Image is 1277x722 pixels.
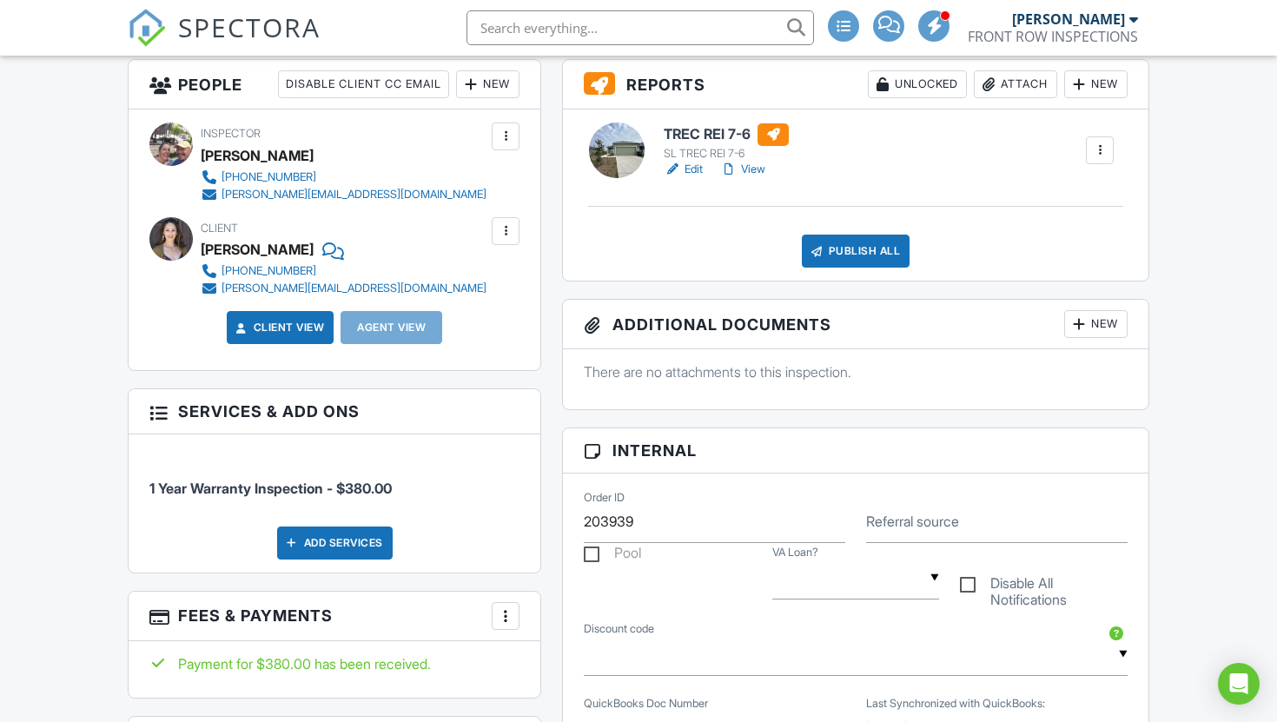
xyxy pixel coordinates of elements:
[664,123,789,146] h6: TREC REI 7-6
[129,60,540,109] h3: People
[128,9,166,47] img: The Best Home Inspection Software - Spectora
[129,389,540,434] h3: Services & Add ons
[178,9,321,45] span: SPECTORA
[201,262,486,280] a: [PHONE_NUMBER]
[233,319,325,336] a: Client View
[1218,663,1260,705] div: Open Intercom Messenger
[201,127,261,140] span: Inspector
[720,161,765,178] a: View
[129,592,540,641] h3: Fees & Payments
[466,10,814,45] input: Search everything...
[868,70,967,98] div: Unlocked
[563,428,1148,474] h3: Internal
[222,188,486,202] div: [PERSON_NAME][EMAIL_ADDRESS][DOMAIN_NAME]
[584,621,654,637] label: Discount code
[149,447,519,512] li: Service: 1 Year Warranty Inspection
[201,280,486,297] a: [PERSON_NAME][EMAIL_ADDRESS][DOMAIN_NAME]
[201,169,486,186] a: [PHONE_NUMBER]
[974,70,1057,98] div: Attach
[664,147,789,161] div: SL TREC REI 7-6
[968,28,1138,45] div: FRONT ROW INSPECTIONS
[278,70,449,98] div: Disable Client CC Email
[201,142,314,169] div: [PERSON_NAME]
[222,264,316,278] div: [PHONE_NUMBER]
[584,362,1128,381] p: There are no attachments to this inspection.
[1064,310,1128,338] div: New
[584,490,625,506] label: Order ID
[664,161,703,178] a: Edit
[563,300,1148,349] h3: Additional Documents
[802,235,910,268] div: Publish All
[664,123,789,162] a: TREC REI 7-6 SL TREC REI 7-6
[772,545,818,560] label: VA Loan?
[563,60,1148,109] h3: Reports
[1064,70,1128,98] div: New
[584,545,641,566] label: Pool
[149,654,519,673] div: Payment for $380.00 has been received.
[222,282,486,295] div: [PERSON_NAME][EMAIL_ADDRESS][DOMAIN_NAME]
[201,186,486,203] a: [PERSON_NAME][EMAIL_ADDRESS][DOMAIN_NAME]
[277,527,393,560] div: Add Services
[866,512,959,531] label: Referral source
[149,480,392,497] span: 1 Year Warranty Inspection - $380.00
[201,236,314,262] div: [PERSON_NAME]
[866,696,1045,712] label: Last Synchronized with QuickBooks:
[1012,10,1125,28] div: [PERSON_NAME]
[222,170,316,184] div: [PHONE_NUMBER]
[201,222,238,235] span: Client
[960,575,1128,597] label: Disable All Notifications
[456,70,519,98] div: New
[584,696,708,712] label: QuickBooks Doc Number
[128,23,321,60] a: SPECTORA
